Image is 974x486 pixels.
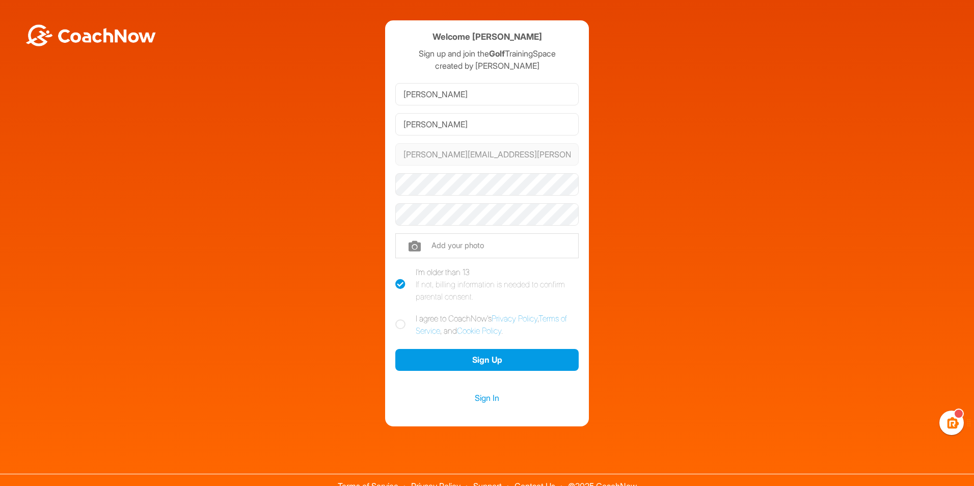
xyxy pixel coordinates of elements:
[432,31,542,43] h4: Welcome [PERSON_NAME]
[492,313,537,323] a: Privacy Policy
[395,83,579,105] input: First Name
[395,60,579,72] p: created by [PERSON_NAME]
[416,278,579,303] div: If not, billing information is needed to confirm parental consent.
[416,266,579,303] div: I'm older than 13
[489,48,505,59] strong: Golf
[395,113,579,136] input: Last Name
[457,326,501,336] a: Cookie Policy
[395,349,579,371] button: Sign Up
[395,47,579,60] p: Sign up and join the TrainingSpace
[24,24,157,46] img: BwLJSsUCoWCh5upNqxVrqldRgqLPVwmV24tXu5FoVAoFEpwwqQ3VIfuoInZCoVCoTD4vwADAC3ZFMkVEQFDAAAAAElFTkSuQmCC
[395,312,579,337] label: I agree to CoachNow's , , and .
[395,391,579,404] a: Sign In
[395,143,579,166] input: Email
[416,313,567,336] a: Terms of Service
